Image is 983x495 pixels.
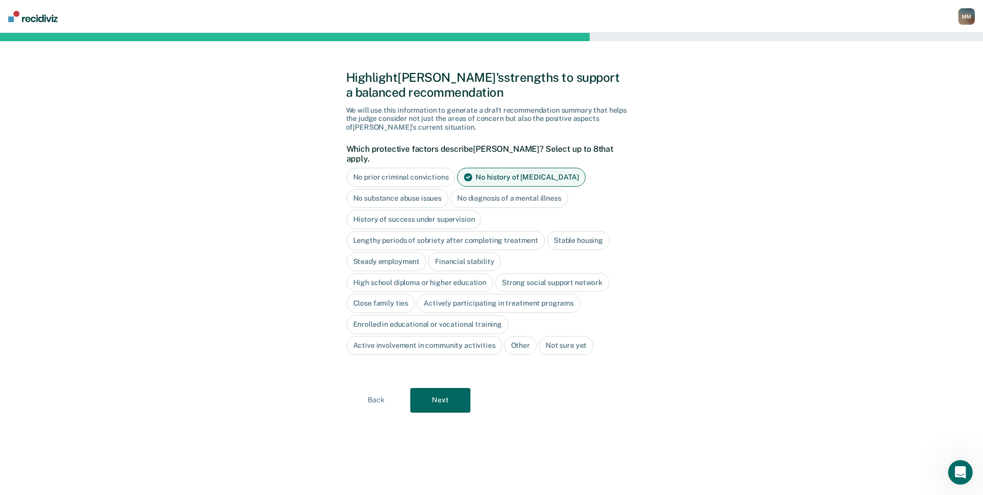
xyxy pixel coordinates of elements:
[948,460,973,485] iframe: Intercom live chat
[410,388,470,413] button: Next
[347,252,427,271] div: Steady employment
[347,336,502,355] div: Active involvement in community activities
[8,11,58,22] img: Recidiviz
[347,189,449,208] div: No substance abuse issues
[347,144,632,164] label: Which protective factors describe [PERSON_NAME] ? Select up to 8 that apply.
[347,231,545,250] div: Lengthy periods of sobriety after completing treatment
[346,70,638,100] div: Highlight [PERSON_NAME]'s strengths to support a balanced recommendation
[547,231,610,250] div: Stable housing
[346,388,406,413] button: Back
[347,315,509,334] div: Enrolled in educational or vocational training
[347,273,494,292] div: High school diploma or higher education
[495,273,609,292] div: Strong social support network
[958,8,975,25] div: M M
[346,106,638,132] div: We will use this information to generate a draft recommendation summary that helps the judge cons...
[504,336,537,355] div: Other
[428,252,501,271] div: Financial stability
[417,294,580,313] div: Actively participating in treatment programs
[347,168,456,187] div: No prior criminal convictions
[958,8,975,25] button: MM
[347,294,415,313] div: Close family ties
[347,210,482,229] div: History of success under supervision
[539,336,593,355] div: Not sure yet
[450,189,568,208] div: No diagnosis of a mental illness
[457,168,585,187] div: No history of [MEDICAL_DATA]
